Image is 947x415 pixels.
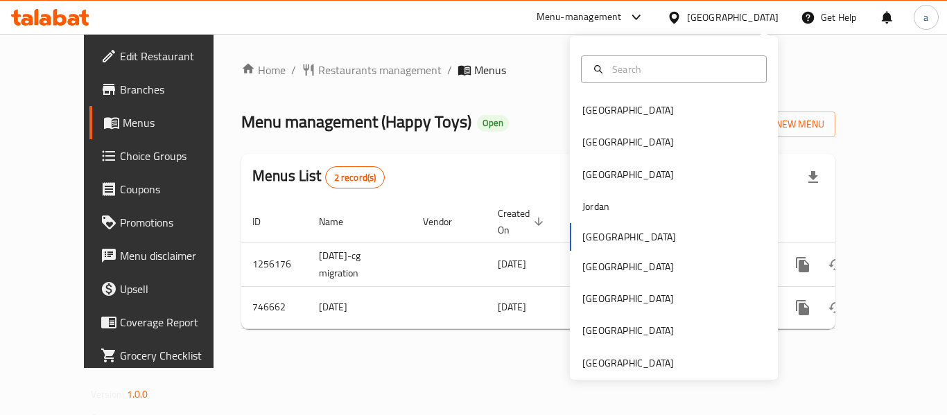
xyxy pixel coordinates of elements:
span: 1.0.0 [127,385,148,403]
div: [GEOGRAPHIC_DATA] [582,103,674,118]
span: Vendor [423,213,470,230]
nav: breadcrumb [241,62,835,78]
a: Edit Restaurant [89,39,242,73]
span: [DATE] [498,255,526,273]
div: Jordan [582,199,609,214]
a: Coverage Report [89,306,242,339]
div: Open [477,115,509,132]
span: Open [477,117,509,129]
span: Add New Menu [739,116,824,133]
div: Menu-management [537,9,622,26]
div: [GEOGRAPHIC_DATA] [582,291,674,306]
a: Grocery Checklist [89,339,242,372]
span: 2 record(s) [326,171,385,184]
a: Choice Groups [89,139,242,173]
span: [DATE] [498,298,526,316]
span: Name [319,213,361,230]
span: Grocery Checklist [120,347,231,364]
span: a [923,10,928,25]
span: Edit Restaurant [120,48,231,64]
a: Upsell [89,272,242,306]
input: Search [607,62,758,77]
a: Menu disclaimer [89,239,242,272]
span: Branches [120,81,231,98]
span: Version: [91,385,125,403]
button: Change Status [819,291,853,324]
a: Coupons [89,173,242,206]
span: ID [252,213,279,230]
h2: Menus List [252,166,385,188]
div: [GEOGRAPHIC_DATA] [582,134,674,150]
a: Restaurants management [302,62,442,78]
span: Menu management ( Happy Toys ) [241,106,471,137]
div: [GEOGRAPHIC_DATA] [582,355,674,371]
a: Menus [89,106,242,139]
button: Change Status [819,248,853,281]
div: Export file [797,161,830,194]
li: / [291,62,296,78]
a: Branches [89,73,242,106]
div: [GEOGRAPHIC_DATA] [582,323,674,338]
span: Menu disclaimer [120,247,231,264]
td: [DATE] [308,286,412,328]
span: Promotions [120,214,231,231]
td: [DATE]-cg migration [308,242,412,286]
li: / [447,62,452,78]
div: [GEOGRAPHIC_DATA] [687,10,779,25]
span: Menus [474,62,506,78]
a: Promotions [89,206,242,239]
td: 746662 [241,286,308,328]
td: 1256176 [241,242,308,286]
span: Coupons [120,181,231,197]
span: Coverage Report [120,314,231,330]
span: Menus [123,114,231,131]
button: Add New Menu [728,112,835,137]
span: Choice Groups [120,148,231,164]
button: more [786,248,819,281]
div: [GEOGRAPHIC_DATA] [582,167,674,182]
a: Home [241,62,286,78]
span: Created On [498,205,548,238]
span: Restaurants management [318,62,442,78]
div: [GEOGRAPHIC_DATA] [582,259,674,274]
button: more [786,291,819,324]
span: Upsell [120,281,231,297]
